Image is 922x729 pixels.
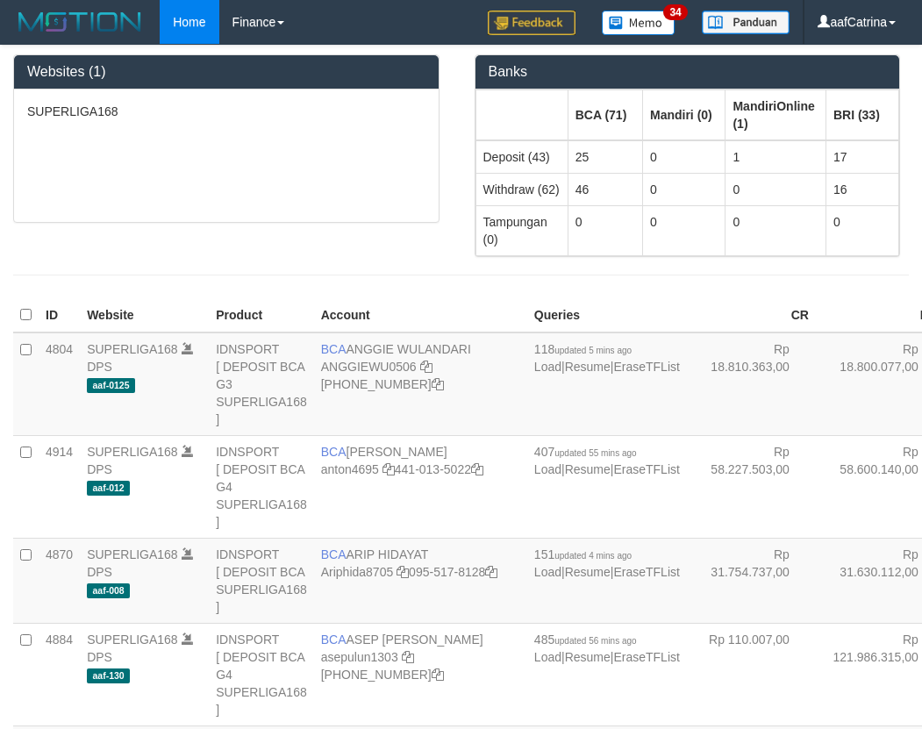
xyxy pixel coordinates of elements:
[209,435,314,538] td: IDNSPORT [ DEPOSIT BCA G4 SUPERLIGA168 ]
[420,360,432,374] a: Copy ANGGIEWU0506 to clipboard
[527,298,687,332] th: Queries
[87,481,130,496] span: aaf-012
[534,565,561,579] a: Load
[321,360,417,374] a: ANGGIEWU0506
[565,565,611,579] a: Resume
[321,565,394,579] a: Ariphida8705
[471,462,483,476] a: Copy 4410135022 to clipboard
[534,445,680,476] span: | |
[321,445,347,459] span: BCA
[534,650,561,664] a: Load
[475,140,568,174] td: Deposit (43)
[534,360,561,374] a: Load
[554,551,632,561] span: updated 4 mins ago
[488,11,575,35] img: Feedback.jpg
[642,173,725,205] td: 0
[687,623,816,725] td: Rp 110.007,00
[554,448,636,458] span: updated 55 mins ago
[432,377,444,391] a: Copy 4062213373 to clipboard
[554,346,632,355] span: updated 5 mins ago
[725,140,826,174] td: 1
[209,332,314,436] td: IDNSPORT [ DEPOSIT BCA G3 SUPERLIGA168 ]
[80,623,209,725] td: DPS
[87,378,135,393] span: aaf-0125
[565,650,611,664] a: Resume
[13,9,147,35] img: MOTION_logo.png
[475,205,568,255] td: Tampungan (0)
[613,565,679,579] a: EraseTFList
[485,565,497,579] a: Copy 0955178128 to clipboard
[87,342,178,356] a: SUPERLIGA168
[27,64,425,80] h3: Websites (1)
[27,103,425,120] p: SUPERLIGA168
[554,636,636,646] span: updated 56 mins ago
[687,332,816,436] td: Rp 18.810.363,00
[613,650,679,664] a: EraseTFList
[80,435,209,538] td: DPS
[397,565,409,579] a: Copy Ariphida8705 to clipboard
[826,173,898,205] td: 16
[565,462,611,476] a: Resume
[725,89,826,140] th: Group: activate to sort column ascending
[321,633,347,647] span: BCA
[314,332,527,436] td: ANGGIE WULANDARI [PHONE_NUMBER]
[642,89,725,140] th: Group: activate to sort column ascending
[39,435,80,538] td: 4914
[39,332,80,436] td: 4804
[321,650,398,664] a: asepulun1303
[568,173,642,205] td: 46
[432,668,444,682] a: Copy 4062281875 to clipboard
[534,547,632,561] span: 151
[613,462,679,476] a: EraseTFList
[826,140,898,174] td: 17
[39,298,80,332] th: ID
[568,140,642,174] td: 25
[87,547,178,561] a: SUPERLIGA168
[475,173,568,205] td: Withdraw (62)
[489,64,887,80] h3: Banks
[642,205,725,255] td: 0
[382,462,395,476] a: Copy anton4695 to clipboard
[687,538,816,623] td: Rp 31.754.737,00
[534,462,561,476] a: Load
[314,298,527,332] th: Account
[534,342,632,356] span: 118
[568,205,642,255] td: 0
[87,583,130,598] span: aaf-008
[826,89,898,140] th: Group: activate to sort column ascending
[534,633,637,647] span: 485
[209,623,314,725] td: IDNSPORT [ DEPOSIT BCA G4 SUPERLIGA168 ]
[314,435,527,538] td: [PERSON_NAME] 441-013-5022
[209,538,314,623] td: IDNSPORT [ DEPOSIT BCA SUPERLIGA168 ]
[725,173,826,205] td: 0
[87,668,130,683] span: aaf-130
[314,623,527,725] td: ASEP [PERSON_NAME] [PHONE_NUMBER]
[534,633,680,664] span: | |
[534,445,637,459] span: 407
[87,445,178,459] a: SUPERLIGA168
[613,360,679,374] a: EraseTFList
[321,462,379,476] a: anton4695
[87,633,178,647] a: SUPERLIGA168
[534,342,680,374] span: | |
[80,538,209,623] td: DPS
[687,435,816,538] td: Rp 58.227.503,00
[687,298,816,332] th: CR
[475,89,568,140] th: Group: activate to sort column ascending
[80,298,209,332] th: Website
[642,140,725,174] td: 0
[39,538,80,623] td: 4870
[321,342,347,356] span: BCA
[663,4,687,20] span: 34
[534,547,680,579] span: | |
[725,205,826,255] td: 0
[565,360,611,374] a: Resume
[39,623,80,725] td: 4884
[321,547,347,561] span: BCA
[402,650,414,664] a: Copy asepulun1303 to clipboard
[602,11,675,35] img: Button%20Memo.svg
[209,298,314,332] th: Product
[702,11,790,34] img: panduan.png
[826,205,898,255] td: 0
[314,538,527,623] td: ARIP HIDAYAT 095-517-8128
